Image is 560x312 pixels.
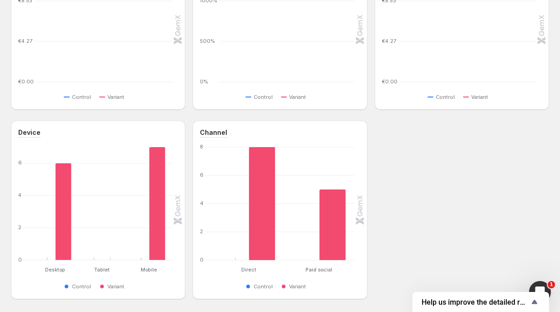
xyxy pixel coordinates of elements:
[99,281,128,292] button: Variant
[200,256,204,263] text: 0
[72,93,91,101] span: Control
[463,92,492,102] button: Variant
[18,256,22,263] text: 0
[289,93,306,101] span: Variant
[319,168,346,260] rect: Variant 5
[99,92,128,102] button: Variant
[529,281,551,303] iframe: Intercom live chat
[214,147,284,260] g: Direct: Control 0,Variant 8
[141,266,158,273] text: Mobile
[306,266,333,273] text: Paid social
[382,78,397,85] text: €0.00
[72,283,91,290] span: Control
[18,128,41,137] h3: Device
[39,238,55,260] rect: Control 0
[64,281,95,292] button: Control
[254,93,273,101] span: Control
[241,266,256,273] text: Direct
[289,283,306,290] span: Variant
[428,92,458,102] button: Control
[200,38,215,44] text: 500%
[471,93,488,101] span: Variant
[245,281,276,292] button: Control
[149,147,165,260] rect: Variant 7
[95,266,110,273] text: Tablet
[18,38,32,44] text: €4.27
[55,147,71,260] rect: Variant 6
[200,228,203,235] text: 2
[200,128,227,137] h3: Channel
[18,159,22,166] text: 6
[64,92,95,102] button: Control
[254,283,273,290] span: Control
[436,93,455,101] span: Control
[222,238,249,260] rect: Control 0
[107,93,124,101] span: Variant
[281,281,310,292] button: Variant
[18,224,21,230] text: 2
[133,238,149,260] rect: Control 0
[422,298,529,307] span: Help us improve the detailed report for A/B campaigns
[245,92,276,102] button: Control
[200,172,204,178] text: 6
[249,147,275,260] rect: Variant 8
[32,147,79,260] g: Desktop: Control 0,Variant 6
[422,297,540,307] button: Show survey - Help us improve the detailed report for A/B campaigns
[86,238,102,260] rect: Control 0
[18,192,22,198] text: 4
[107,283,124,290] span: Variant
[200,200,204,206] text: 4
[45,266,65,273] text: Desktop
[18,78,34,85] text: €0.00
[126,147,173,260] g: Mobile: Control 0,Variant 7
[79,147,126,260] g: Tablet: Control 0,Variant 0
[284,147,355,260] g: Paid social: Control 0,Variant 5
[281,92,310,102] button: Variant
[382,38,396,44] text: €4.27
[102,238,118,260] rect: Variant 0
[548,281,555,288] span: 1
[200,78,208,85] text: 0%
[200,143,203,150] text: 8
